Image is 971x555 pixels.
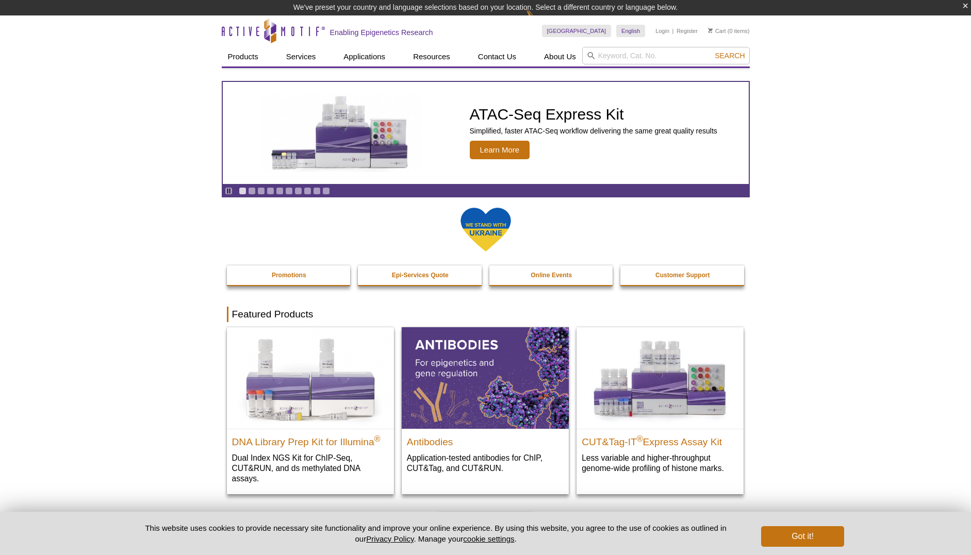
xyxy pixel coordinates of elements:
article: ATAC-Seq Express Kit [223,82,749,184]
a: Applications [337,47,391,66]
span: Search [715,52,745,60]
a: Go to slide 5 [276,187,284,195]
h2: Enabling Epigenetics Research [330,28,433,37]
a: [GEOGRAPHIC_DATA] [542,25,612,37]
a: Go to slide 2 [248,187,256,195]
h2: ATAC-Seq Express Kit [470,107,717,122]
input: Keyword, Cat. No. [582,47,750,64]
button: cookie settings [463,534,514,543]
li: (0 items) [708,25,750,37]
strong: Online Events [531,272,572,279]
a: Register [677,27,698,35]
img: We Stand With Ukraine [460,207,512,253]
a: Go to slide 6 [285,187,293,195]
img: Change Here [526,8,553,32]
sup: ® [374,434,381,443]
img: All Antibodies [402,327,569,428]
button: Search [712,51,748,60]
a: Go to slide 7 [294,187,302,195]
a: Cart [708,27,726,35]
a: Resources [407,47,456,66]
a: DNA Library Prep Kit for Illumina DNA Library Prep Kit for Illumina® Dual Index NGS Kit for ChIP-... [227,327,394,494]
a: Privacy Policy [366,534,414,543]
a: Go to slide 4 [267,187,274,195]
strong: Customer Support [655,272,710,279]
img: CUT&Tag-IT® Express Assay Kit [577,327,744,428]
img: Your Cart [708,28,713,33]
a: ATAC-Seq Express Kit ATAC-Seq Express Kit Simplified, faster ATAC-Seq workflow delivering the sam... [223,82,749,184]
a: CUT&Tag-IT® Express Assay Kit CUT&Tag-IT®Express Assay Kit Less variable and higher-throughput ge... [577,327,744,483]
a: Epi-Services Quote [358,265,483,285]
sup: ® [637,434,643,443]
p: Application-tested antibodies for ChIP, CUT&Tag, and CUT&RUN. [407,452,564,474]
img: DNA Library Prep Kit for Illumina [227,327,394,428]
a: Products [222,47,265,66]
h2: Featured Products [227,307,745,322]
a: Promotions [227,265,352,285]
a: Customer Support [620,265,745,285]
img: ATAC-Seq Express Kit [256,94,426,172]
a: Toggle autoplay [225,187,233,195]
a: Go to slide 8 [304,187,311,195]
a: Go to slide 10 [322,187,330,195]
a: Online Events [489,265,614,285]
p: Simplified, faster ATAC-Seq workflow delivering the same great quality results [470,126,717,136]
a: Services [280,47,322,66]
a: Go to slide 3 [257,187,265,195]
span: Learn More [470,141,530,159]
a: Login [655,27,669,35]
h2: Antibodies [407,432,564,447]
a: About Us [538,47,582,66]
h2: CUT&Tag-IT Express Assay Kit [582,432,738,447]
a: English [616,25,645,37]
a: Go to slide 1 [239,187,246,195]
a: All Antibodies Antibodies Application-tested antibodies for ChIP, CUT&Tag, and CUT&RUN. [402,327,569,483]
a: Go to slide 9 [313,187,321,195]
strong: Epi-Services Quote [392,272,449,279]
p: This website uses cookies to provide necessary site functionality and improve your online experie... [127,523,745,544]
p: Dual Index NGS Kit for ChIP-Seq, CUT&RUN, and ds methylated DNA assays. [232,452,389,484]
p: Less variable and higher-throughput genome-wide profiling of histone marks​. [582,452,738,474]
strong: Promotions [272,272,306,279]
a: Contact Us [472,47,522,66]
button: Got it! [761,526,844,547]
h2: DNA Library Prep Kit for Illumina [232,432,389,447]
li: | [672,25,674,37]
